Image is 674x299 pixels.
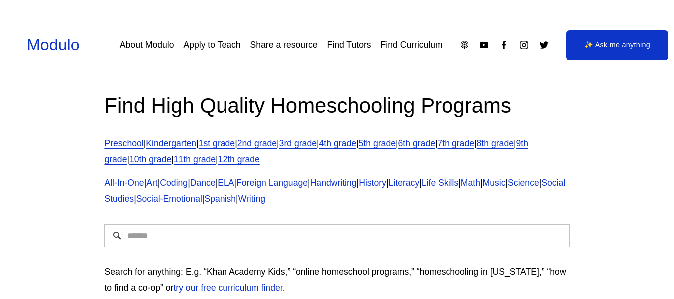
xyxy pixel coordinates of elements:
[479,40,489,50] a: YouTube
[104,224,569,247] input: Search
[146,138,196,148] a: Kindergarten
[389,178,420,188] a: Literacy
[422,178,458,188] a: Life Skills
[539,40,549,50] a: Twitter
[104,138,528,164] a: 9th grade
[174,154,216,164] a: 11th grade
[204,194,236,204] a: Spanish
[104,175,569,207] p: | | | | | | | | | | | | | | | |
[359,138,396,148] a: 5th grade
[438,138,474,148] a: 7th grade
[120,36,174,54] a: About Modulo
[461,178,480,188] a: Math
[27,36,80,54] a: Modulo
[310,178,357,188] a: Handwriting
[236,178,308,188] a: Foreign Language
[183,36,240,54] a: Apply to Teach
[218,178,234,188] a: ELA
[129,154,171,164] a: 10th grade
[104,136,569,167] p: | | | | | | | | | | | | |
[104,92,569,120] h2: Find High Quality Homeschooling Programs
[136,194,202,204] a: Social-Emotional
[173,283,282,293] a: try our free curriculum finder
[250,36,318,54] a: Share a resource
[104,138,143,148] a: Preschool
[238,194,265,204] a: Writing
[327,36,371,54] a: Find Tutors
[104,264,569,296] p: Search for anything: E.g. “Khan Academy Kids,” “online homeschool programs,” “homeschooling in [U...
[237,138,277,148] a: 2nd grade
[359,178,386,188] a: History
[483,178,506,188] a: Music
[519,40,529,50] a: Instagram
[104,178,144,188] a: All-In-One
[319,138,356,148] a: 4th grade
[508,178,539,188] a: Science
[160,178,188,188] a: Coding
[477,138,514,148] a: 8th grade
[218,154,260,164] a: 12th grade
[499,40,509,50] a: Facebook
[459,40,470,50] a: Apple Podcasts
[190,178,216,188] a: Dance
[199,138,235,148] a: 1st grade
[279,138,317,148] a: 3rd grade
[398,138,435,148] a: 6th grade
[566,30,668,60] a: ✨ Ask me anything
[381,36,443,54] a: Find Curriculum
[146,178,158,188] a: Art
